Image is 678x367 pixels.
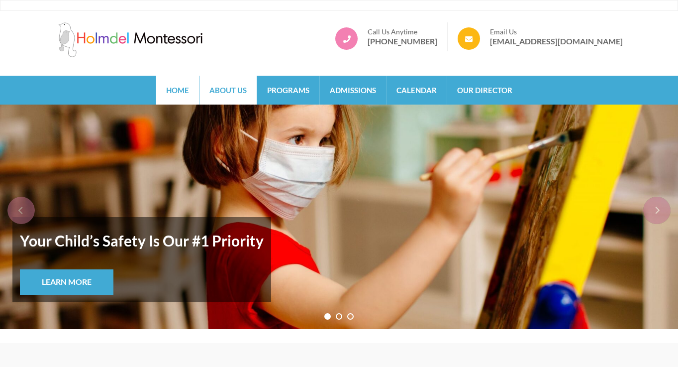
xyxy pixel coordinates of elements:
[490,36,623,46] a: [EMAIL_ADDRESS][DOMAIN_NAME]
[56,22,205,57] img: Holmdel Montessori School
[320,76,386,105] a: Admissions
[490,27,623,36] span: Email Us
[368,27,437,36] span: Call Us Anytime
[20,225,264,256] strong: Your Child’s Safety Is Our #1 Priority
[257,76,319,105] a: Programs
[368,36,437,46] a: [PHONE_NUMBER]
[643,197,671,224] div: next
[20,269,113,295] a: Learn More
[199,76,257,105] a: About Us
[447,76,522,105] a: Our Director
[7,197,35,224] div: prev
[387,76,447,105] a: Calendar
[156,76,199,105] a: Home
